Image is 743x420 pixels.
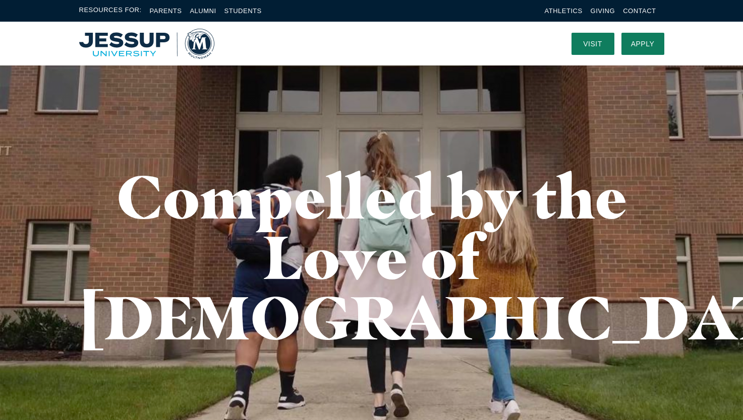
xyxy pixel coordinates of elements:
[224,7,262,15] a: Students
[623,7,656,15] a: Contact
[545,7,583,15] a: Athletics
[79,5,142,17] span: Resources For:
[79,29,214,59] img: Multnomah University Logo
[79,166,664,347] h1: Compelled by the Love of [DEMOGRAPHIC_DATA]
[150,7,182,15] a: Parents
[79,29,214,59] a: Home
[571,33,614,55] a: Visit
[621,33,664,55] a: Apply
[190,7,216,15] a: Alumni
[591,7,615,15] a: Giving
